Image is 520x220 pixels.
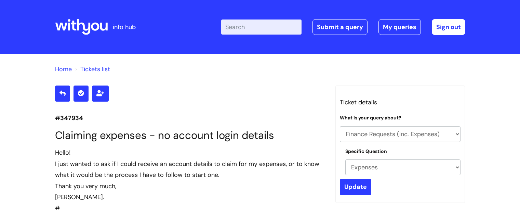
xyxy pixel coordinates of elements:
h1: Claiming expenses - no account login details [55,129,325,142]
p: #347934 [55,113,325,124]
input: Search [221,20,302,35]
a: Home [55,65,72,73]
a: Sign out [432,19,465,35]
div: | - [221,19,465,35]
label: Specific Question [345,148,387,154]
li: Tickets list [74,64,110,75]
div: Hello! [55,147,325,158]
div: I just wanted to ask if I could receive an account details to claim for my expenses, or to know w... [55,158,325,181]
li: Solution home [55,64,72,75]
h3: Ticket details [340,97,461,108]
input: Update [340,179,371,195]
a: Submit a query [312,19,368,35]
div: [PERSON_NAME]. [55,192,325,203]
div: Thank you very much, [55,181,325,192]
p: info hub [113,22,136,33]
div: # [55,147,325,213]
a: My queries [378,19,421,35]
label: What is your query about? [340,115,401,121]
a: Tickets list [80,65,110,73]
